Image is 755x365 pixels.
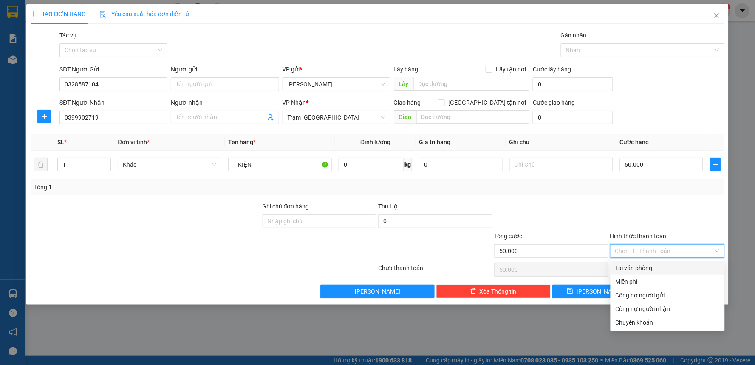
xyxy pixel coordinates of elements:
[355,287,400,296] span: [PERSON_NAME]
[267,114,274,121] span: user-add
[416,110,530,124] input: Dọc đường
[31,11,37,17] span: plus
[288,78,385,91] span: Phan Thiết
[31,11,86,17] span: TẠO ĐƠN HÀNG
[57,139,64,145] span: SL
[616,263,720,273] div: Tại văn phòng
[470,288,476,295] span: delete
[263,214,377,228] input: Ghi chú đơn hàng
[506,134,616,151] th: Ghi chú
[616,291,720,300] div: Công nợ người gửi
[413,77,530,91] input: Dọc đường
[320,285,435,298] button: [PERSON_NAME]
[123,158,216,171] span: Khác
[378,203,398,210] span: Thu Hộ
[616,277,720,286] div: Miễn phí
[99,11,189,17] span: Yêu cầu xuất hóa đơn điện tử
[283,65,390,74] div: VP gửi
[480,287,517,296] span: Xóa Thông tin
[59,32,76,39] label: Tác vụ
[509,158,613,171] input: Ghi Chú
[360,139,390,145] span: Định lượng
[34,182,291,192] div: Tổng: 1
[494,233,522,240] span: Tổng cước
[394,77,413,91] span: Lấy
[263,203,309,210] label: Ghi chú đơn hàng
[404,158,412,171] span: kg
[394,66,419,73] span: Lấy hàng
[552,285,638,298] button: save[PERSON_NAME]
[533,77,613,91] input: Cước lấy hàng
[288,111,385,124] span: Trạm Sài Gòn
[394,110,416,124] span: Giao
[419,139,450,145] span: Giá trị hàng
[445,98,529,107] span: [GEOGRAPHIC_DATA] tận nơi
[533,66,571,73] label: Cước lấy hàng
[611,288,725,302] div: Cước gửi hàng sẽ được ghi vào công nợ của người gửi
[283,99,306,106] span: VP Nhận
[34,158,48,171] button: delete
[228,139,256,145] span: Tên hàng
[611,302,725,316] div: Cước gửi hàng sẽ được ghi vào công nợ của người nhận
[710,158,721,171] button: plus
[419,158,503,171] input: 0
[37,110,51,123] button: plus
[228,158,332,171] input: VD: Bàn, Ghế
[567,288,573,295] span: save
[59,98,167,107] div: SĐT Người Nhận
[705,4,729,28] button: Close
[171,65,279,74] div: Người gửi
[38,113,51,120] span: plus
[99,11,106,18] img: icon
[59,65,167,74] div: SĐT Người Gửi
[533,111,613,124] input: Cước giao hàng
[710,161,720,168] span: plus
[616,318,720,327] div: Chuyển khoản
[577,287,622,296] span: [PERSON_NAME]
[492,65,529,74] span: Lấy tận nơi
[620,139,649,145] span: Cước hàng
[394,99,421,106] span: Giao hàng
[171,98,279,107] div: Người nhận
[610,233,667,240] label: Hình thức thanh toán
[616,304,720,314] div: Công nợ người nhận
[118,139,150,145] span: Đơn vị tính
[713,12,720,19] span: close
[436,285,551,298] button: deleteXóa Thông tin
[377,263,493,278] div: Chưa thanh toán
[533,99,575,106] label: Cước giao hàng
[561,32,587,39] label: Gán nhãn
